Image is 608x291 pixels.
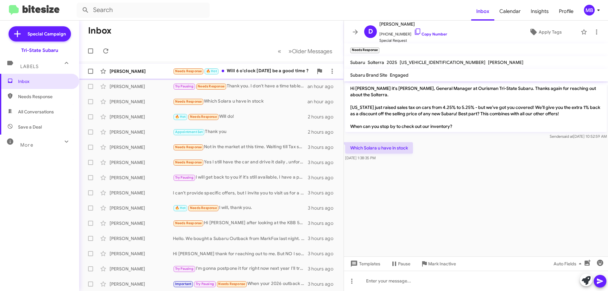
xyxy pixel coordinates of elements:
[308,174,339,181] div: 3 hours ago
[345,83,607,132] p: Hi [PERSON_NAME] it's [PERSON_NAME], General Manager at Ourisman Tri-State Subaru. Thanks again f...
[18,93,72,100] span: Needs Response
[562,134,573,139] span: said at
[110,68,173,74] div: [PERSON_NAME]
[308,190,339,196] div: 3 hours ago
[414,32,447,36] a: Copy Number
[285,45,336,58] button: Next
[173,143,308,151] div: Not in the market at this time. Waiting till Tax season.
[110,281,173,287] div: [PERSON_NAME]
[379,37,447,44] span: Special Request
[471,2,494,21] a: Inbox
[190,115,217,119] span: Needs Response
[173,128,308,136] div: Thank you
[308,205,339,211] div: 3 hours ago
[173,174,308,181] div: I will get back to you if it's still available, I have a potential buyer coming to look at it [DA...
[175,206,186,210] span: 🔥 Hot
[175,84,193,88] span: Try Pausing
[18,78,72,85] span: Inbox
[307,98,339,105] div: an hour ago
[548,258,589,269] button: Auto Fields
[110,98,173,105] div: [PERSON_NAME]
[554,2,579,21] a: Profile
[110,266,173,272] div: [PERSON_NAME]
[173,265,308,272] div: I'm gonna postpone it for right now next year I'll try again
[110,205,173,211] div: [PERSON_NAME]
[28,31,66,37] span: Special Campaign
[21,47,58,54] div: Tri-State Subaru
[173,67,313,75] div: Will 6 o'clock [DATE] be a good time ?
[344,258,385,269] button: Templates
[488,60,523,65] span: [PERSON_NAME]
[390,72,408,78] span: Engaged
[175,99,202,104] span: Needs Response
[173,190,308,196] div: I can't provide specific offers, but I invite you to visit us for a detailed evaluation. When wou...
[198,84,225,88] span: Needs Response
[77,3,210,18] input: Search
[350,72,387,78] span: Subaru Brand Site
[368,60,384,65] span: Solterra
[308,220,339,226] div: 3 hours ago
[308,114,339,120] div: 2 hours ago
[110,114,173,120] div: [PERSON_NAME]
[173,159,308,166] div: Yes I still have the car and drive it daily , unfortunately I'm gonna have to decline want to avo...
[526,2,554,21] a: Insights
[398,258,410,269] span: Pause
[218,282,245,286] span: Needs Response
[345,155,376,160] span: [DATE] 1:38:35 PM
[400,60,485,65] span: [US_VEHICLE_IDENTIFICATION_NUMBER]
[110,159,173,166] div: [PERSON_NAME]
[368,27,373,37] span: D
[110,83,173,90] div: [PERSON_NAME]
[173,235,308,242] div: Hello. We bought a Subaru Outback from MarkFox last night. We're picking it up [DATE]. I'd be del...
[175,267,193,271] span: Try Pausing
[175,145,202,149] span: Needs Response
[20,64,39,69] span: Labels
[308,129,339,135] div: 2 hours ago
[308,144,339,150] div: 3 hours ago
[350,60,365,65] span: Subaru
[110,190,173,196] div: [PERSON_NAME]
[175,221,202,225] span: Needs Response
[20,142,33,148] span: More
[554,258,584,269] span: Auto Fields
[274,45,336,58] nav: Page navigation example
[110,250,173,257] div: [PERSON_NAME]
[288,47,292,55] span: »
[175,69,202,73] span: Needs Response
[196,282,214,286] span: Try Pausing
[18,124,42,130] span: Save a Deal
[307,83,339,90] div: an hour ago
[110,144,173,150] div: [PERSON_NAME]
[9,26,71,41] a: Special Campaign
[513,26,578,38] button: Apply Tags
[110,220,173,226] div: [PERSON_NAME]
[308,281,339,287] div: 3 hours ago
[173,280,308,288] div: When your 2026 outback arrives for me to test drive
[18,109,54,115] span: All Conversations
[308,235,339,242] div: 3 hours ago
[308,266,339,272] div: 3 hours ago
[173,204,308,212] div: I will, thank you.
[110,174,173,181] div: [PERSON_NAME]
[428,258,456,269] span: Mark Inactive
[110,129,173,135] div: [PERSON_NAME]
[173,83,307,90] div: Thank you. I don't have a time table yet. I will get back with you as soon as possible.
[278,47,281,55] span: «
[379,20,447,28] span: [PERSON_NAME]
[385,258,415,269] button: Pause
[350,47,379,53] small: Needs Response
[175,130,203,134] span: Appointment Set
[175,175,193,180] span: Try Pausing
[494,2,526,21] a: Calendar
[308,159,339,166] div: 3 hours ago
[88,26,111,36] h1: Inbox
[550,134,607,139] span: Sender [DATE] 10:52:59 AM
[190,206,217,210] span: Needs Response
[173,219,308,227] div: Hi [PERSON_NAME] after looking at the KBB 50% discount offer I am not interested in selling it. I...
[173,98,307,105] div: Which Solara u have in stock
[415,258,461,269] button: Mark Inactive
